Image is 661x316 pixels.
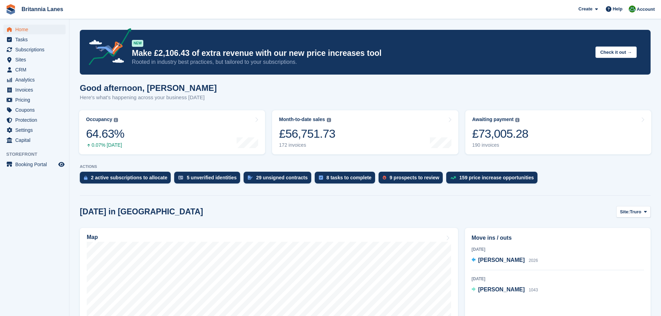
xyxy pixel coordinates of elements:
span: Truro [630,208,641,215]
div: 5 unverified identities [187,175,237,180]
div: 64.63% [86,127,124,141]
a: menu [3,85,66,95]
img: price_increase_opportunities-93ffe204e8149a01c8c9dc8f82e8f89637d9d84a8eef4429ea346261dce0b2c0.svg [450,176,456,179]
span: CRM [15,65,57,75]
a: Occupancy 64.63% 0.07% [DATE] [79,110,265,154]
p: ACTIONS [80,164,651,169]
a: [PERSON_NAME] 1043 [472,285,538,294]
div: 2 active subscriptions to allocate [91,175,167,180]
p: Make £2,106.43 of extra revenue with our new price increases tool [132,48,590,58]
a: Awaiting payment £73,005.28 190 invoices [465,110,651,154]
h1: Good afternoon, [PERSON_NAME] [80,83,217,93]
div: 8 tasks to complete [327,175,372,180]
a: menu [3,25,66,34]
a: 5 unverified identities [174,172,244,187]
div: 29 unsigned contracts [256,175,308,180]
span: Coupons [15,105,57,115]
a: menu [3,105,66,115]
span: Help [613,6,622,12]
span: 2026 [529,258,538,263]
span: 1043 [529,288,538,292]
a: menu [3,75,66,85]
div: [DATE] [472,276,644,282]
span: Account [637,6,655,13]
a: menu [3,135,66,145]
span: [PERSON_NAME] [478,287,525,292]
p: Rooted in industry best practices, but tailored to your subscriptions. [132,58,590,66]
button: Check it out → [595,46,637,58]
a: menu [3,115,66,125]
span: [PERSON_NAME] [478,257,525,263]
a: Britannia Lanes [19,3,66,15]
h2: Map [87,234,98,240]
h2: Move ins / outs [472,234,644,242]
span: Subscriptions [15,45,57,54]
img: icon-info-grey-7440780725fd019a000dd9b08b2336e03edf1995a4989e88bcd33f0948082b44.svg [114,118,118,122]
a: Preview store [57,160,66,169]
img: stora-icon-8386f47178a22dfd0bd8f6a31ec36ba5ce8667c1dd55bd0f319d3a0aa187defe.svg [6,4,16,15]
a: menu [3,65,66,75]
span: Create [578,6,592,12]
img: task-75834270c22a3079a89374b754ae025e5fb1db73e45f91037f5363f120a921f8.svg [319,176,323,180]
div: £56,751.73 [279,127,335,141]
div: [DATE] [472,246,644,253]
span: Analytics [15,75,57,85]
img: active_subscription_to_allocate_icon-d502201f5373d7db506a760aba3b589e785aa758c864c3986d89f69b8ff3... [84,176,87,180]
img: prospect-51fa495bee0391a8d652442698ab0144808aea92771e9ea1ae160a38d050c398.svg [383,176,386,180]
span: Tasks [15,35,57,44]
a: 29 unsigned contracts [244,172,315,187]
img: Matt Lane [629,6,636,12]
button: Site: Truro [616,206,651,217]
p: Here's what's happening across your business [DATE] [80,94,217,102]
span: Protection [15,115,57,125]
h2: [DATE] in [GEOGRAPHIC_DATA] [80,207,203,216]
a: menu [3,55,66,65]
div: 190 invoices [472,142,528,148]
a: [PERSON_NAME] 2026 [472,256,538,265]
a: menu [3,45,66,54]
img: verify_identity-adf6edd0f0f0b5bbfe63781bf79b02c33cf7c696d77639b501bdc392416b5a36.svg [178,176,183,180]
div: Month-to-date sales [279,117,325,122]
div: 172 invoices [279,142,335,148]
a: 8 tasks to complete [315,172,379,187]
img: icon-info-grey-7440780725fd019a000dd9b08b2336e03edf1995a4989e88bcd33f0948082b44.svg [515,118,519,122]
div: £73,005.28 [472,127,528,141]
div: 0.07% [DATE] [86,142,124,148]
div: Awaiting payment [472,117,514,122]
div: NEW [132,40,143,47]
a: 2 active subscriptions to allocate [80,172,174,187]
img: price-adjustments-announcement-icon-8257ccfd72463d97f412b2fc003d46551f7dbcb40ab6d574587a9cd5c0d94... [83,28,132,68]
span: Site: [620,208,630,215]
div: 159 price increase opportunities [459,175,534,180]
span: Settings [15,125,57,135]
span: Invoices [15,85,57,95]
div: Occupancy [86,117,112,122]
div: 9 prospects to review [390,175,439,180]
a: menu [3,35,66,44]
a: menu [3,125,66,135]
a: menu [3,95,66,105]
a: 9 prospects to review [379,172,446,187]
img: icon-info-grey-7440780725fd019a000dd9b08b2336e03edf1995a4989e88bcd33f0948082b44.svg [327,118,331,122]
a: 159 price increase opportunities [446,172,541,187]
span: Booking Portal [15,160,57,169]
span: Home [15,25,57,34]
a: Month-to-date sales £56,751.73 172 invoices [272,110,458,154]
span: Capital [15,135,57,145]
span: Pricing [15,95,57,105]
a: menu [3,160,66,169]
img: contract_signature_icon-13c848040528278c33f63329250d36e43548de30e8caae1d1a13099fd9432cc5.svg [248,176,253,180]
span: Sites [15,55,57,65]
span: Storefront [6,151,69,158]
